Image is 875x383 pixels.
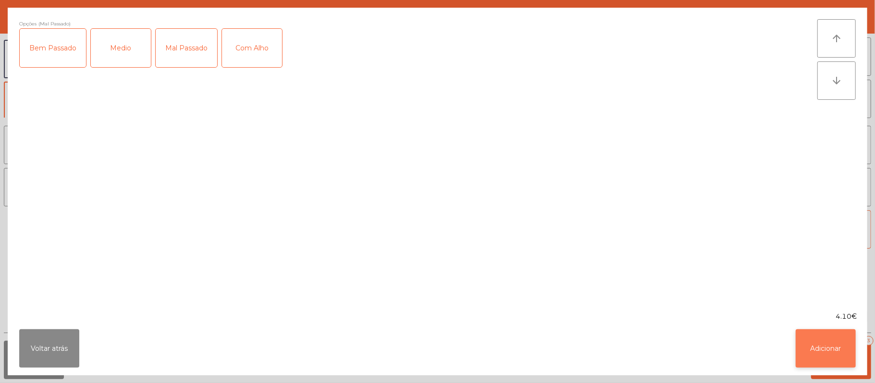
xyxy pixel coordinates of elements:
[831,75,842,86] i: arrow_downward
[19,19,37,28] span: Opções
[831,33,842,44] i: arrow_upward
[8,311,867,322] div: 4.10€
[817,19,856,58] button: arrow_upward
[222,29,282,67] div: Com Alho
[38,19,71,28] span: (Mal Passado)
[817,61,856,100] button: arrow_downward
[91,29,151,67] div: Medio
[19,329,79,368] button: Voltar atrás
[20,29,86,67] div: Bem Passado
[796,329,856,368] button: Adicionar
[156,29,217,67] div: Mal Passado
